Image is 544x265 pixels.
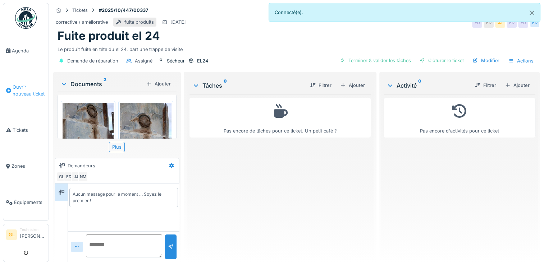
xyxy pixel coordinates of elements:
[530,18,540,28] div: ED
[120,103,171,171] img: 0bn26socmjerewkpu2yyud87aypo
[472,18,482,28] div: ED
[507,18,517,28] div: ED
[58,43,535,53] div: Le produit fuite en tête du el 24, part une trappe de visite
[12,47,46,54] span: Agenda
[78,172,88,182] div: NM
[68,162,95,169] div: Demandeurs
[6,227,46,244] a: GL Technicien[PERSON_NAME]
[56,19,108,25] div: corrective / améliorative
[170,19,186,25] div: [DATE]
[3,112,49,148] a: Tickets
[15,7,37,29] img: Badge_color-CXgf-gQk.svg
[269,3,541,22] div: Connecté(e).
[197,57,208,64] div: EL24
[470,56,502,65] div: Modifier
[495,18,505,28] div: JJ
[524,3,540,22] button: Close
[3,184,49,220] a: Équipements
[20,227,46,232] div: Technicien
[472,80,499,90] div: Filtrer
[67,57,118,64] div: Demande de réparation
[387,81,469,90] div: Activité
[505,56,537,66] div: Actions
[518,18,528,28] div: ED
[20,227,46,242] li: [PERSON_NAME]
[388,101,531,134] div: Pas encore d'activités pour ce ticket
[104,80,106,88] sup: 2
[71,172,81,182] div: JJ
[96,7,151,14] strong: #2025/10/447/00337
[73,191,175,204] div: Aucun message pour le moment … Soyez le premier !
[64,172,74,182] div: ED
[194,101,366,134] div: Pas encore de tâches pour ce ticket. Un petit café ?
[417,56,467,65] div: Clôturer le ticket
[143,79,174,89] div: Ajouter
[58,29,160,43] h1: Fuite produit el 24
[337,56,414,65] div: Terminer & valider les tâches
[3,33,49,69] a: Agenda
[124,19,154,25] div: fuite produits
[72,7,88,14] div: Tickets
[307,80,334,90] div: Filtrer
[484,18,494,28] div: ED
[135,57,152,64] div: Assigné
[13,127,46,134] span: Tickets
[3,69,49,112] a: Ouvrir nouveau ticket
[224,81,227,90] sup: 0
[12,163,46,169] span: Zones
[337,80,368,90] div: Ajouter
[192,81,304,90] div: Tâches
[418,81,421,90] sup: 0
[6,229,17,240] li: GL
[502,80,532,90] div: Ajouter
[13,84,46,97] span: Ouvrir nouveau ticket
[109,142,125,152] div: Plus
[60,80,143,88] div: Documents
[167,57,185,64] div: Sécheur
[14,199,46,206] span: Équipements
[63,103,114,171] img: 6s53atdorbw9dc2cns4lo0fc9vi2
[56,172,67,182] div: GL
[3,148,49,185] a: Zones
